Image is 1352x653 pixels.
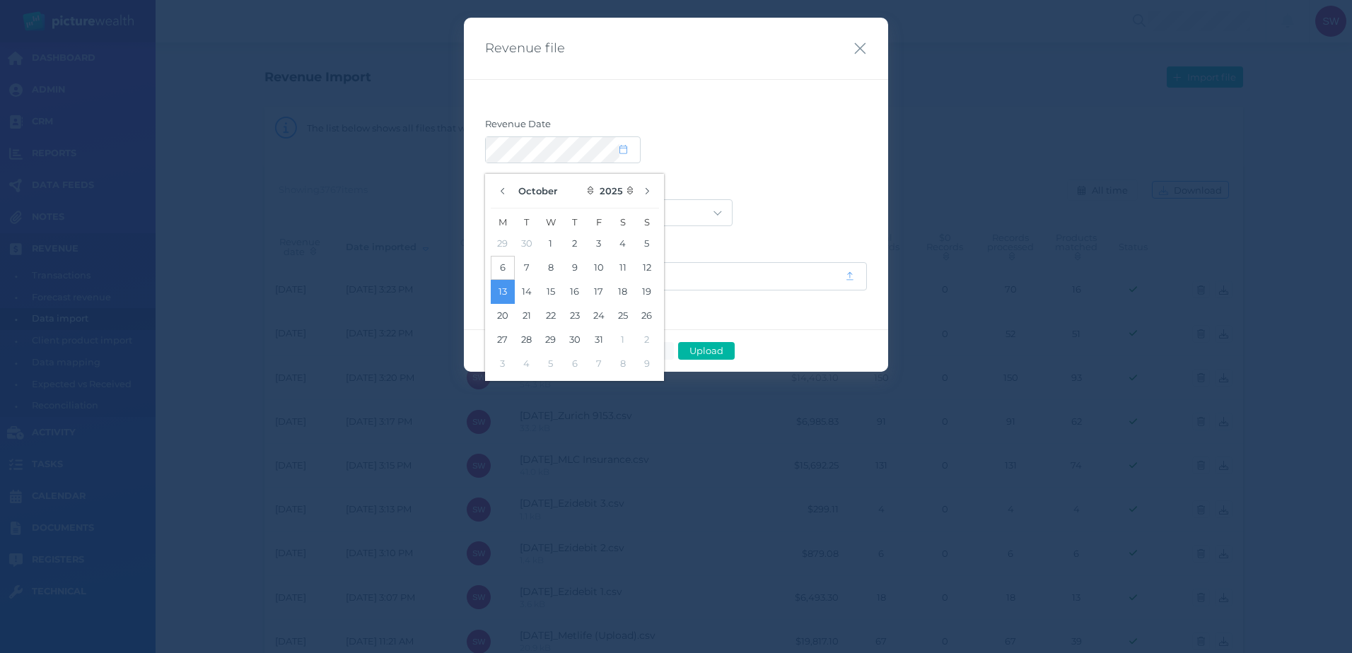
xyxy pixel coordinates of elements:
[491,352,515,376] button: 3
[563,213,587,232] span: T
[539,213,563,232] span: W
[563,256,587,280] button: 9
[539,256,563,280] button: 8
[491,213,515,232] span: M
[635,232,659,256] button: 5
[635,328,659,352] button: 2
[539,280,563,304] button: 15
[563,352,587,376] button: 6
[515,280,539,304] button: 14
[563,304,587,328] button: 23
[635,213,659,232] span: S
[611,352,635,376] button: 8
[491,304,515,328] button: 20
[635,352,659,376] button: 9
[485,118,867,136] label: Revenue Date
[515,304,539,328] button: 21
[587,232,611,256] button: 3
[485,244,867,262] label: Revenue file
[611,213,635,232] span: S
[587,304,611,328] button: 24
[491,280,515,304] button: 13
[515,352,539,376] button: 4
[853,39,867,58] button: Close
[515,232,539,256] button: 30
[678,342,735,360] button: Upload
[515,213,539,232] span: T
[539,352,563,376] button: 5
[635,256,659,280] button: 12
[563,232,587,256] button: 2
[683,345,729,356] span: Upload
[499,271,832,283] span: No file selected
[587,328,611,352] button: 31
[587,352,611,376] button: 7
[491,328,515,352] button: 27
[485,181,867,199] label: Provider
[491,256,515,280] button: 6
[485,40,565,57] span: Revenue file
[515,256,539,280] button: 7
[491,232,515,256] button: 29
[539,232,563,256] button: 1
[587,280,611,304] button: 17
[611,328,635,352] button: 1
[539,328,563,352] button: 29
[539,304,563,328] button: 22
[635,280,659,304] button: 19
[611,256,635,280] button: 11
[587,256,611,280] button: 10
[587,213,611,232] span: F
[611,280,635,304] button: 18
[515,328,539,352] button: 28
[635,304,659,328] button: 26
[563,280,587,304] button: 16
[611,232,635,256] button: 4
[563,328,587,352] button: 30
[611,304,635,328] button: 25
